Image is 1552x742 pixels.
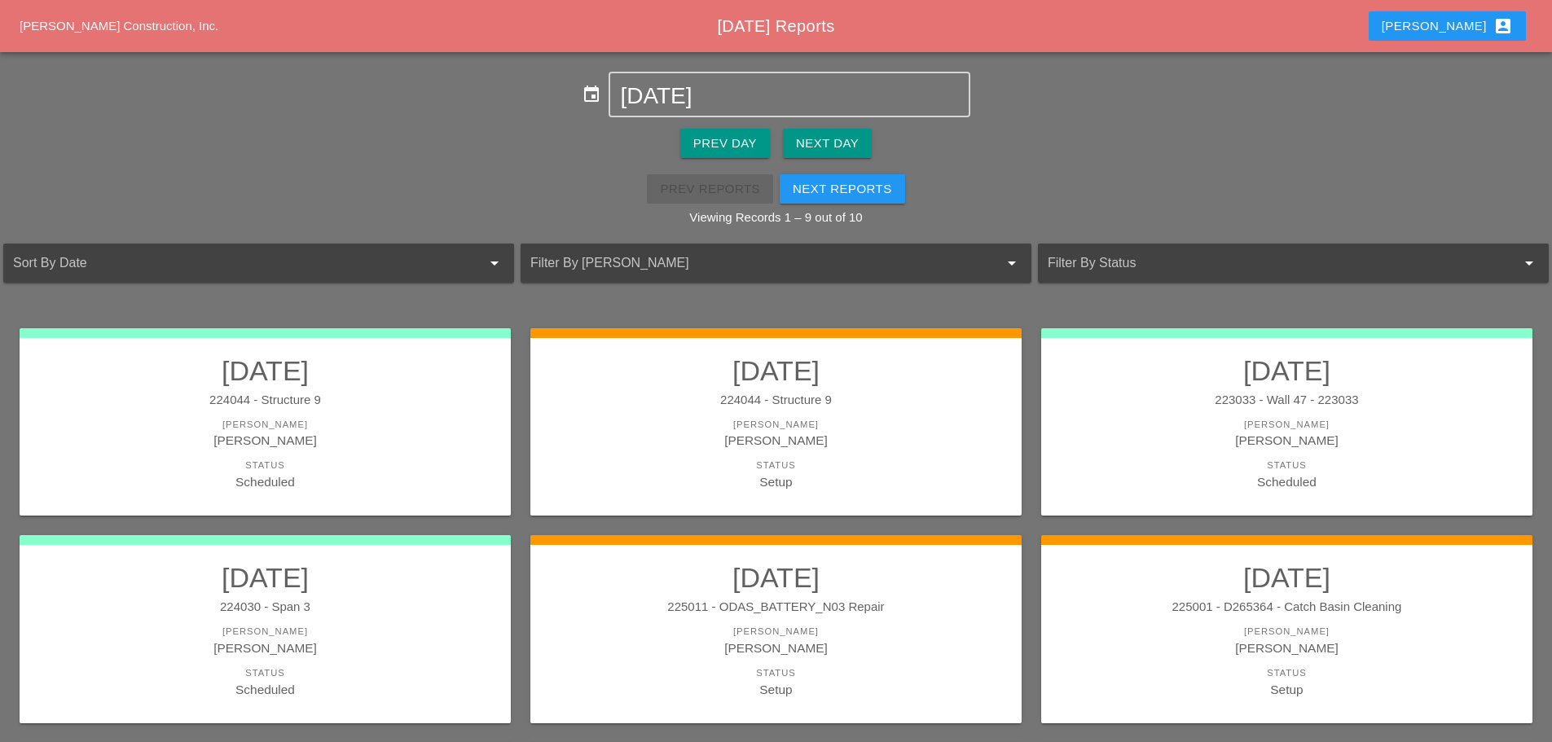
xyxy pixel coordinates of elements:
h2: [DATE] [36,354,495,387]
a: [DATE]225001 - D265364 - Catch Basin Cleaning[PERSON_NAME][PERSON_NAME]StatusSetup [1057,561,1516,698]
div: Scheduled [36,680,495,699]
button: [PERSON_NAME] [1369,11,1526,41]
div: 223033 - Wall 47 - 223033 [1057,391,1516,410]
a: [DATE]224044 - Structure 9[PERSON_NAME][PERSON_NAME]StatusScheduled [36,354,495,491]
button: Next Reports [780,174,905,204]
div: Setup [547,680,1005,699]
div: 225011 - ODAS_BATTERY_N03 Repair [547,598,1005,617]
div: Setup [547,472,1005,491]
div: [PERSON_NAME] [1057,625,1516,639]
h2: [DATE] [547,561,1005,594]
button: Next Day [783,129,872,158]
div: Prev Day [693,134,757,153]
div: [PERSON_NAME] [36,639,495,657]
h2: [DATE] [1057,561,1516,594]
div: 224044 - Structure 9 [36,391,495,410]
div: Status [36,666,495,680]
div: Next Day [796,134,859,153]
div: Status [1057,459,1516,472]
a: [DATE]224044 - Structure 9[PERSON_NAME][PERSON_NAME]StatusSetup [547,354,1005,491]
div: Scheduled [1057,472,1516,491]
h2: [DATE] [1057,354,1516,387]
div: Setup [1057,680,1516,699]
i: event [582,85,601,104]
div: [PERSON_NAME] [547,639,1005,657]
div: 224030 - Span 3 [36,598,495,617]
input: Select Date [620,83,958,109]
div: Status [36,459,495,472]
i: arrow_drop_down [1519,253,1539,273]
div: [PERSON_NAME] [1057,639,1516,657]
div: [PERSON_NAME] [36,418,495,432]
div: [PERSON_NAME] [547,418,1005,432]
a: [PERSON_NAME] Construction, Inc. [20,19,218,33]
span: [DATE] Reports [717,17,834,35]
div: Next Reports [793,180,892,199]
div: [PERSON_NAME] [547,431,1005,450]
h2: [DATE] [36,561,495,594]
button: Prev Day [680,129,770,158]
div: [PERSON_NAME] [1057,418,1516,432]
div: 224044 - Structure 9 [547,391,1005,410]
div: [PERSON_NAME] [1057,431,1516,450]
i: arrow_drop_down [1002,253,1022,273]
div: Status [547,459,1005,472]
div: Status [547,666,1005,680]
a: [DATE]225011 - ODAS_BATTERY_N03 Repair[PERSON_NAME][PERSON_NAME]StatusSetup [547,561,1005,698]
div: 225001 - D265364 - Catch Basin Cleaning [1057,598,1516,617]
div: Status [1057,666,1516,680]
i: arrow_drop_down [485,253,504,273]
div: Scheduled [36,472,495,491]
a: [DATE]223033 - Wall 47 - 223033[PERSON_NAME][PERSON_NAME]StatusScheduled [1057,354,1516,491]
div: [PERSON_NAME] [1382,16,1513,36]
div: [PERSON_NAME] [36,431,495,450]
a: [DATE]224030 - Span 3[PERSON_NAME][PERSON_NAME]StatusScheduled [36,561,495,698]
div: [PERSON_NAME] [547,625,1005,639]
h2: [DATE] [547,354,1005,387]
i: account_box [1493,16,1513,36]
div: [PERSON_NAME] [36,625,495,639]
